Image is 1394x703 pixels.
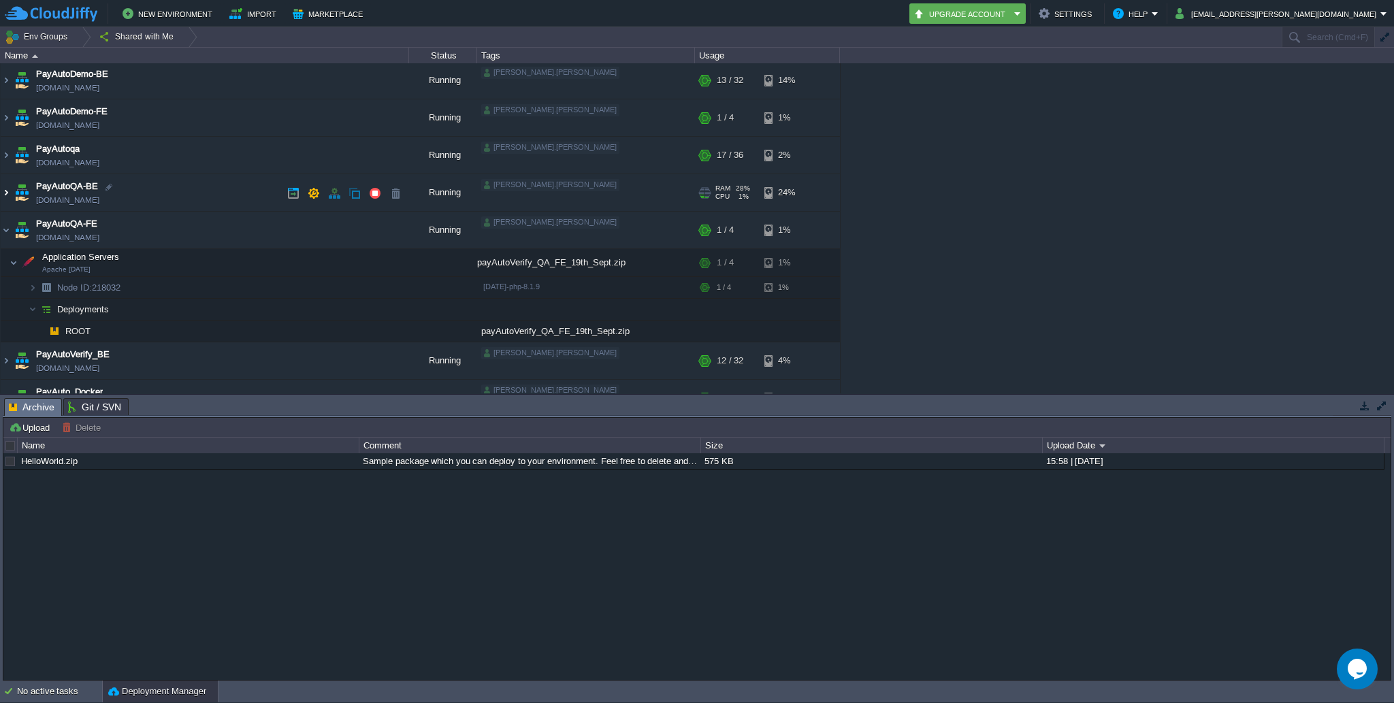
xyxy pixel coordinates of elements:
[696,48,839,63] div: Usage
[481,142,619,154] div: [PERSON_NAME].[PERSON_NAME]
[41,252,121,263] span: Application Servers
[409,137,477,174] div: Running
[45,321,64,342] img: AMDAwAAAACH5BAEAAAAALAAAAAABAAEAAAICRAEAOw==
[21,456,78,466] a: HelloWorld.zip
[37,321,45,342] img: AMDAwAAAACH5BAEAAAAALAAAAAABAAEAAAICRAEAOw==
[409,343,477,380] div: Running
[18,250,37,277] img: AMDAwAAAACH5BAEAAAAALAAAAAABAAEAAAICRAEAOw==
[764,278,809,299] div: 1%
[36,194,99,208] a: [DOMAIN_NAME]
[36,82,99,95] a: [DOMAIN_NAME]
[360,438,700,453] div: Comment
[9,421,54,434] button: Upload
[5,27,72,46] button: Env Groups
[57,283,92,293] span: Node ID:
[99,27,178,46] button: Shared with Me
[17,681,102,702] div: No active tasks
[12,380,31,417] img: AMDAwAAAACH5BAEAAAAALAAAAAABAAEAAAICRAEAOw==
[1,175,12,212] img: AMDAwAAAACH5BAEAAAAALAAAAAABAAEAAAICRAEAOw==
[1,100,12,137] img: AMDAwAAAACH5BAEAAAAALAAAAAABAAEAAAICRAEAOw==
[359,453,700,469] div: Sample package which you can deploy to your environment. Feel free to delete and upload a package...
[481,385,619,397] div: [PERSON_NAME].[PERSON_NAME]
[12,343,31,380] img: AMDAwAAAACH5BAEAAAAALAAAAAABAAEAAAICRAEAOw==
[701,453,1041,469] div: 575 KB
[409,100,477,137] div: Running
[764,380,809,417] div: 4%
[12,63,31,99] img: AMDAwAAAACH5BAEAAAAALAAAAAABAAEAAAICRAEAOw==
[481,217,619,229] div: [PERSON_NAME].[PERSON_NAME]
[36,68,108,82] a: PayAutoDemo-BE
[36,105,108,119] span: PayAutoDemo-FE
[702,438,1042,453] div: Size
[36,386,103,399] a: PayAuto_Docker
[478,48,694,63] div: Tags
[1,63,12,99] img: AMDAwAAAACH5BAEAAAAALAAAAAABAAEAAAICRAEAOw==
[735,193,749,201] span: 1%
[36,218,97,231] span: PayAutoQA-FE
[1176,5,1380,22] button: [EMAIL_ADDRESS][PERSON_NAME][DOMAIN_NAME]
[717,343,743,380] div: 12 / 32
[736,185,750,193] span: 28%
[1,343,12,380] img: AMDAwAAAACH5BAEAAAAALAAAAAABAAEAAAICRAEAOw==
[481,180,619,192] div: [PERSON_NAME].[PERSON_NAME]
[10,250,18,277] img: AMDAwAAAACH5BAEAAAAALAAAAAABAAEAAAICRAEAOw==
[483,283,540,291] span: [DATE]-php-8.1.9
[764,137,809,174] div: 2%
[717,212,734,249] div: 1 / 4
[12,212,31,249] img: AMDAwAAAACH5BAEAAAAALAAAAAABAAEAAAICRAEAOw==
[32,54,38,58] img: AMDAwAAAACH5BAEAAAAALAAAAAABAAEAAAICRAEAOw==
[1,48,408,63] div: Name
[410,48,476,63] div: Status
[36,362,99,376] span: [DOMAIN_NAME]
[409,380,477,417] div: Running
[37,299,56,321] img: AMDAwAAAACH5BAEAAAAALAAAAAABAAEAAAICRAEAOw==
[1113,5,1152,22] button: Help
[409,63,477,99] div: Running
[477,250,695,277] div: payAutoVerify_QA_FE_19th_Sept.zip
[1043,453,1383,469] div: 15:58 | [DATE]
[913,5,1010,22] button: Upgrade Account
[715,185,730,193] span: RAM
[293,5,367,22] button: Marketplace
[717,137,743,174] div: 17 / 36
[36,231,99,245] a: [DOMAIN_NAME]
[1043,438,1384,453] div: Upload Date
[12,175,31,212] img: AMDAwAAAACH5BAEAAAAALAAAAAABAAEAAAICRAEAOw==
[18,438,359,453] div: Name
[108,685,206,698] button: Deployment Manager
[56,282,123,294] span: 218032
[29,299,37,321] img: AMDAwAAAACH5BAEAAAAALAAAAAABAAEAAAICRAEAOw==
[42,266,91,274] span: Apache [DATE]
[764,100,809,137] div: 1%
[56,304,111,316] a: Deployments
[64,326,93,338] a: ROOT
[1,137,12,174] img: AMDAwAAAACH5BAEAAAAALAAAAAABAAEAAAICRAEAOw==
[717,63,743,99] div: 13 / 32
[717,100,734,137] div: 1 / 4
[36,143,80,157] a: PayAutoqa
[36,348,110,362] a: PayAutoVerify_BE
[481,105,619,117] div: [PERSON_NAME].[PERSON_NAME]
[764,212,809,249] div: 1%
[715,193,730,201] span: CPU
[764,343,809,380] div: 4%
[477,321,695,342] div: payAutoVerify_QA_FE_19th_Sept.zip
[41,252,121,263] a: Application ServersApache [DATE]
[29,278,37,299] img: AMDAwAAAACH5BAEAAAAALAAAAAABAAEAAAICRAEAOw==
[9,399,54,416] span: Archive
[717,380,743,417] div: 15 / 36
[1337,649,1380,689] iframe: chat widget
[717,250,734,277] div: 1 / 4
[1,212,12,249] img: AMDAwAAAACH5BAEAAAAALAAAAAABAAEAAAICRAEAOw==
[764,250,809,277] div: 1%
[68,399,121,415] span: Git / SVN
[36,180,98,194] a: PayAutoQA-BE
[56,282,123,294] a: Node ID:218032
[36,157,99,170] a: [DOMAIN_NAME]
